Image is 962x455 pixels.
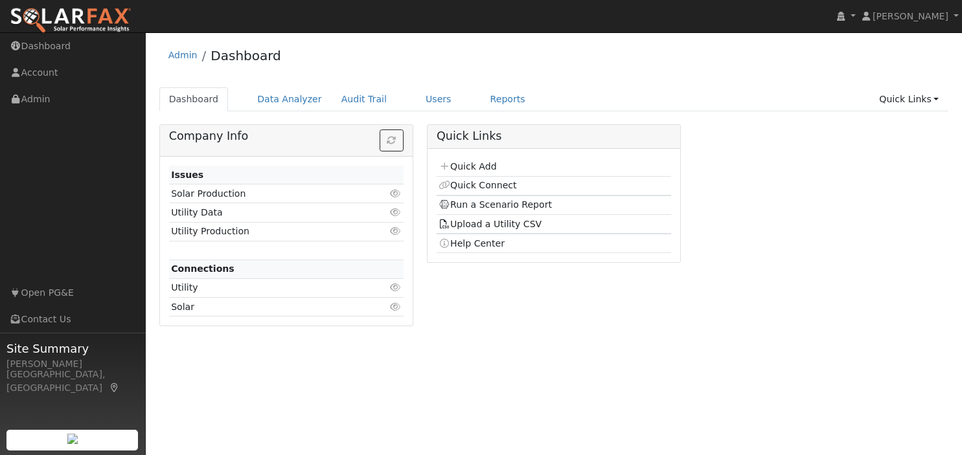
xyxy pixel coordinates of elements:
td: Utility Production [169,222,366,241]
a: Users [416,87,461,111]
img: SolarFax [10,7,132,34]
td: Utility Data [169,203,366,222]
i: Click to view [390,189,402,198]
a: Dashboard [159,87,229,111]
a: Reports [481,87,535,111]
a: Audit Trail [332,87,396,111]
a: Quick Links [869,87,948,111]
td: Solar Production [169,184,366,203]
a: Quick Connect [439,180,516,190]
i: Click to view [390,283,402,292]
span: Site Summary [6,340,139,357]
td: Solar [169,298,366,316]
strong: Issues [171,170,203,180]
i: Click to view [390,208,402,217]
i: Click to view [390,302,402,311]
h5: Company Info [169,129,404,143]
a: Dashboard [211,48,281,63]
div: [GEOGRAPHIC_DATA], [GEOGRAPHIC_DATA] [6,368,139,395]
a: Run a Scenario Report [439,199,552,210]
a: Quick Add [439,161,496,172]
a: Data Analyzer [247,87,332,111]
a: Help Center [439,238,505,249]
h5: Quick Links [437,129,671,143]
a: Admin [168,50,198,60]
strong: Connections [171,263,235,274]
a: Upload a Utility CSV [439,219,542,229]
div: [PERSON_NAME] [6,357,139,371]
a: Map [109,383,120,393]
i: Click to view [390,227,402,236]
img: retrieve [67,434,78,444]
td: Utility [169,278,366,297]
span: [PERSON_NAME] [873,11,948,21]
